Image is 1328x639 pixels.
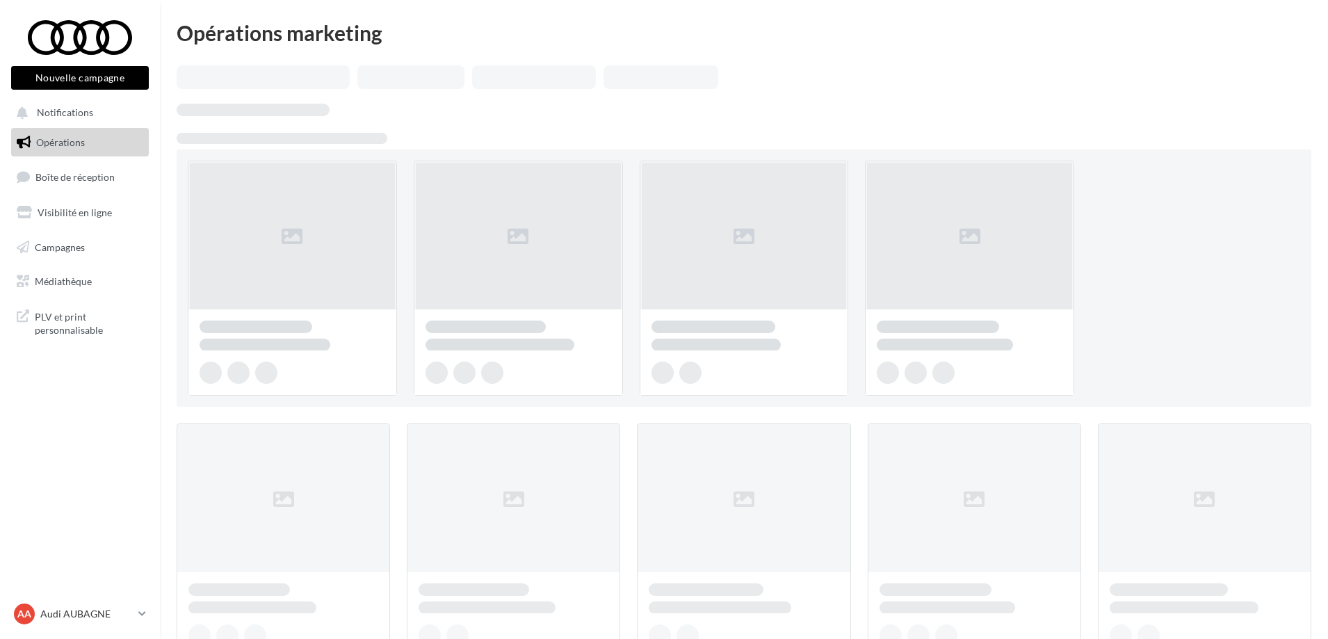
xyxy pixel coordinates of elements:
[37,107,93,119] span: Notifications
[35,241,85,252] span: Campagnes
[11,66,149,90] button: Nouvelle campagne
[40,607,133,621] p: Audi AUBAGNE
[8,267,152,296] a: Médiathèque
[8,302,152,343] a: PLV et print personnalisable
[8,162,152,192] a: Boîte de réception
[8,233,152,262] a: Campagnes
[36,136,85,148] span: Opérations
[11,601,149,627] a: AA Audi AUBAGNE
[38,207,112,218] span: Visibilité en ligne
[35,275,92,287] span: Médiathèque
[8,128,152,157] a: Opérations
[17,607,31,621] span: AA
[177,22,1311,43] div: Opérations marketing
[35,307,143,337] span: PLV et print personnalisable
[8,198,152,227] a: Visibilité en ligne
[35,171,115,183] span: Boîte de réception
